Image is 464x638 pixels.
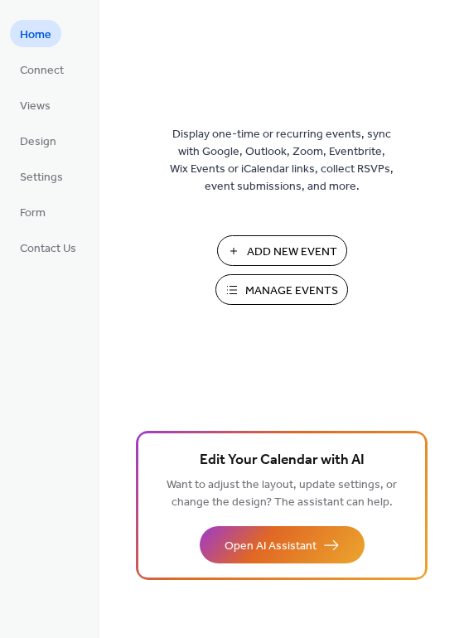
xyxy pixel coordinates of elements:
span: Contact Us [20,240,76,258]
span: Add New Event [247,244,337,261]
span: Connect [20,62,64,80]
a: Views [10,91,60,118]
span: Open AI Assistant [225,538,317,555]
a: Connect [10,56,74,83]
button: Manage Events [215,274,348,305]
button: Add New Event [217,235,347,266]
span: Settings [20,169,63,186]
a: Design [10,127,66,154]
span: Form [20,205,46,222]
span: Want to adjust the layout, update settings, or change the design? The assistant can help. [167,474,397,514]
a: Form [10,198,56,225]
a: Settings [10,162,73,190]
button: Open AI Assistant [200,526,365,563]
span: Display one-time or recurring events, sync with Google, Outlook, Zoom, Eventbrite, Wix Events or ... [170,126,394,196]
span: Edit Your Calendar with AI [200,449,365,472]
span: Manage Events [245,283,338,300]
span: Home [20,27,51,44]
a: Home [10,20,61,47]
span: Views [20,98,51,115]
a: Contact Us [10,234,86,261]
span: Design [20,133,56,151]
